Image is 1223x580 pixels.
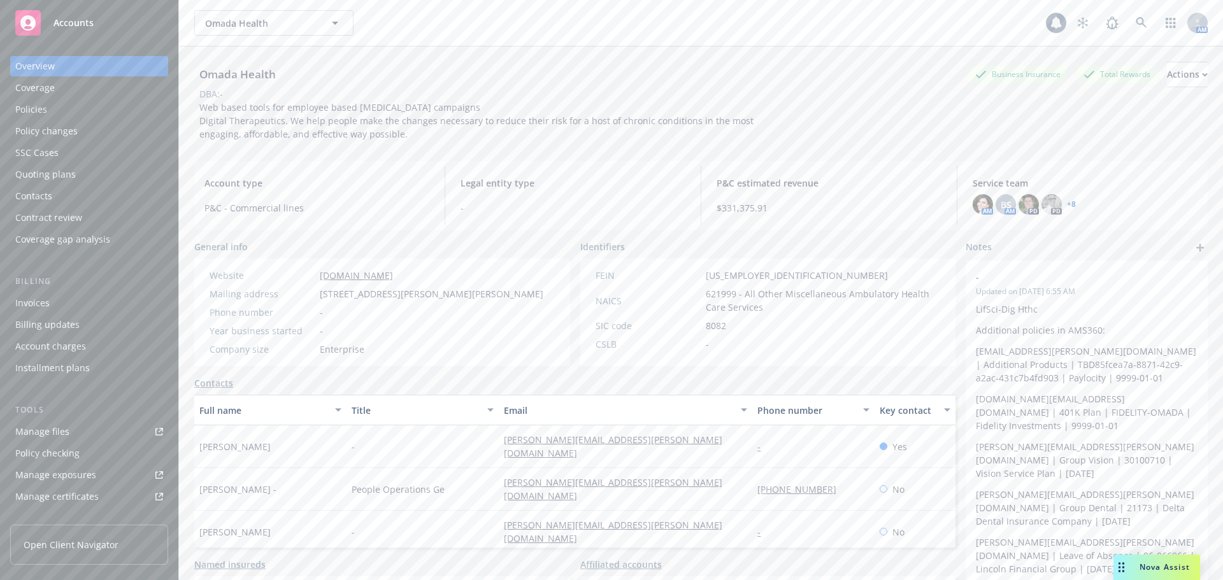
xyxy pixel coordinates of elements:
[15,486,99,507] div: Manage certificates
[596,294,701,308] div: NAICS
[10,443,168,463] a: Policy checking
[1192,240,1208,255] a: add
[706,269,888,282] span: [US_EMPLOYER_IDENTIFICATION_NUMBER]
[1070,10,1096,36] a: Stop snowing
[499,395,752,425] button: Email
[352,525,355,539] span: -
[10,486,168,507] a: Manage certificates
[969,66,1067,82] div: Business Insurance
[10,421,168,442] a: Manage files
[15,315,80,335] div: Billing updates
[976,286,1198,297] span: Updated on [DATE] 6:55 AM
[1019,194,1039,215] img: photo
[205,17,315,30] span: Omada Health
[15,336,86,357] div: Account charges
[10,5,168,41] a: Accounts
[194,66,281,83] div: Omada Health
[320,306,323,319] span: -
[15,143,59,163] div: SSC Cases
[199,525,271,539] span: [PERSON_NAME]
[199,87,223,101] div: DBA: -
[194,395,347,425] button: Full name
[966,240,992,255] span: Notes
[199,440,271,453] span: [PERSON_NAME]
[976,323,1198,337] p: Additional policies in AMS360:
[1129,10,1154,36] a: Search
[199,483,276,496] span: [PERSON_NAME] -
[706,287,941,314] span: 621999 - All Other Miscellaneous Ambulatory Health Care Services
[504,404,733,417] div: Email
[10,208,168,228] a: Contract review
[320,324,323,337] span: -
[210,324,315,337] div: Year business started
[352,404,480,417] div: Title
[15,121,78,141] div: Policy changes
[10,404,168,416] div: Tools
[1041,194,1062,215] img: photo
[580,558,662,571] a: Affiliated accounts
[10,78,168,98] a: Coverage
[210,287,315,301] div: Mailing address
[1099,10,1125,36] a: Report a Bug
[752,395,874,425] button: Phone number
[880,404,936,417] div: Key contact
[204,201,429,215] span: P&C - Commercial lines
[973,194,993,215] img: photo
[892,483,905,496] span: No
[204,176,429,190] span: Account type
[347,395,499,425] button: Title
[976,488,1198,528] p: [PERSON_NAME][EMAIL_ADDRESS][PERSON_NAME][DOMAIN_NAME] | Group Dental | 21173 | Delta Dental Insu...
[210,343,315,356] div: Company size
[596,319,701,332] div: SIC code
[976,440,1198,480] p: [PERSON_NAME][EMAIL_ADDRESS][PERSON_NAME][DOMAIN_NAME] | Group Vision | 30100710 | Vision Service...
[976,344,1198,385] p: [EMAIL_ADDRESS][PERSON_NAME][DOMAIN_NAME] | Additional Products | TBD85fcea7a-8871-42c9-a2ac-431c...
[10,465,168,485] a: Manage exposures
[757,404,855,417] div: Phone number
[757,441,771,453] a: -
[10,186,168,206] a: Contacts
[1167,62,1208,87] button: Actions
[15,465,96,485] div: Manage exposures
[15,164,76,185] div: Quoting plans
[706,337,709,351] span: -
[24,538,118,551] span: Open Client Navigator
[10,121,168,141] a: Policy changes
[15,186,52,206] div: Contacts
[352,440,355,453] span: -
[1067,201,1076,208] a: +8
[973,176,1198,190] span: Service team
[892,525,905,539] span: No
[10,315,168,335] a: Billing updates
[976,271,1164,284] span: -
[199,404,327,417] div: Full name
[15,421,69,442] div: Manage files
[15,229,110,250] div: Coverage gap analysis
[352,483,445,496] span: People Operations Ge
[1001,198,1012,211] span: BS
[504,476,722,502] a: [PERSON_NAME][EMAIL_ADDRESS][PERSON_NAME][DOMAIN_NAME]
[504,434,722,459] a: [PERSON_NAME][EMAIL_ADDRESS][PERSON_NAME][DOMAIN_NAME]
[10,275,168,288] div: Billing
[892,440,907,453] span: Yes
[15,99,47,120] div: Policies
[504,519,722,544] a: [PERSON_NAME][EMAIL_ADDRESS][PERSON_NAME][DOMAIN_NAME]
[976,302,1198,316] p: LifSci-Dig Hthc
[757,483,847,495] a: [PHONE_NUMBER]
[210,306,315,319] div: Phone number
[10,508,168,528] a: Manage claims
[199,101,756,140] span: Web based tools for employee based [MEDICAL_DATA] campaigns Digital Therapeutics. We help people ...
[1077,66,1157,82] div: Total Rewards
[596,337,701,351] div: CSLB
[10,164,168,185] a: Quoting plans
[10,99,168,120] a: Policies
[1158,10,1184,36] a: Switch app
[320,287,543,301] span: [STREET_ADDRESS][PERSON_NAME][PERSON_NAME]
[194,240,248,253] span: General info
[1113,555,1200,580] button: Nova Assist
[757,526,771,538] a: -
[320,269,393,281] a: [DOMAIN_NAME]
[580,240,625,253] span: Identifiers
[15,293,50,313] div: Invoices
